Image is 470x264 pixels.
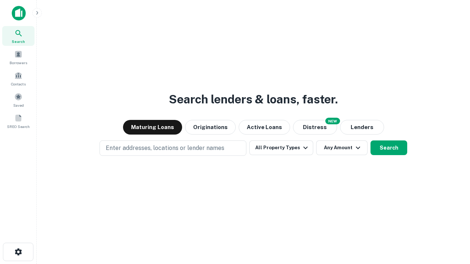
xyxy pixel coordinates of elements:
[11,81,26,87] span: Contacts
[325,118,340,124] div: NEW
[10,60,27,66] span: Borrowers
[2,47,35,67] a: Borrowers
[239,120,290,135] button: Active Loans
[2,69,35,88] a: Contacts
[433,205,470,241] iframe: Chat Widget
[12,6,26,21] img: capitalize-icon.png
[169,91,338,108] h3: Search lenders & loans, faster.
[249,140,313,155] button: All Property Types
[7,124,30,129] span: SREO Search
[12,38,25,44] span: Search
[316,140,368,155] button: Any Amount
[185,120,236,135] button: Originations
[13,102,24,108] span: Saved
[370,140,407,155] button: Search
[340,120,384,135] button: Lenders
[2,90,35,110] a: Saved
[2,26,35,46] a: Search
[2,111,35,131] a: SREO Search
[106,144,224,153] p: Enter addresses, locations or lender names
[100,140,246,156] button: Enter addresses, locations or lender names
[293,120,337,135] button: Search distressed loans with lien and other non-mortgage details.
[123,120,182,135] button: Maturing Loans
